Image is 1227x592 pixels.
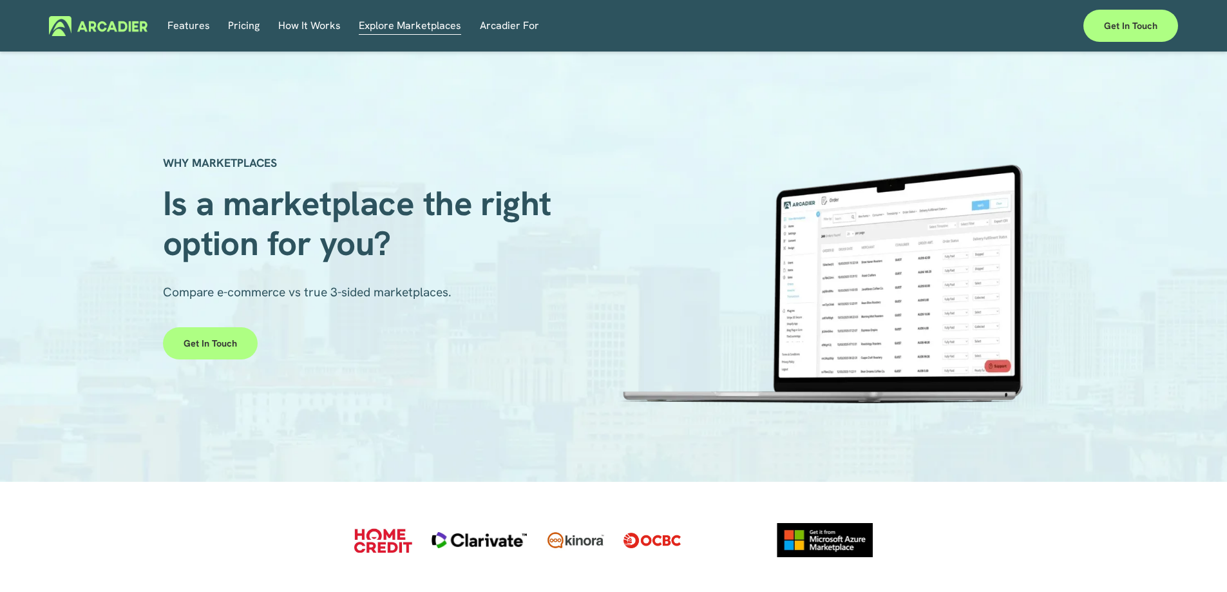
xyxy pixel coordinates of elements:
[163,155,277,170] strong: WHY MARKETPLACES
[359,16,461,36] a: Explore Marketplaces
[480,16,539,36] a: folder dropdown
[1083,10,1178,42] a: Get in touch
[480,17,539,35] span: Arcadier For
[49,16,147,36] img: Arcadier
[163,327,258,359] a: Get in touch
[228,16,260,36] a: Pricing
[163,181,560,265] span: Is a marketplace the right option for you?
[167,16,210,36] a: Features
[278,16,341,36] a: folder dropdown
[278,17,341,35] span: How It Works
[163,284,452,300] span: Compare e-commerce vs true 3-sided marketplaces.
